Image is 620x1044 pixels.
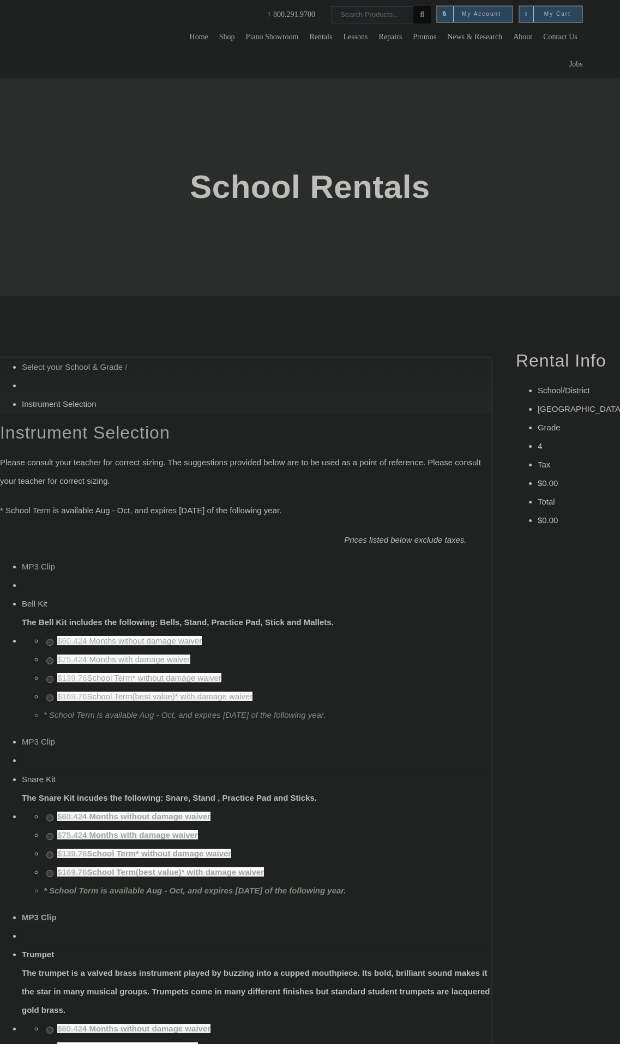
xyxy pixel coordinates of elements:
[246,28,299,46] span: Piano Showroom
[125,362,127,371] span: /
[538,474,620,493] li: $0.00
[57,812,82,821] span: $60.42
[57,1024,210,1033] a: $60.424 Months without damage waiver
[543,23,577,51] a: Contact Us
[246,23,299,51] a: Piano Showroom
[22,362,123,371] a: Select your School & Grade
[264,6,315,23] a: 800.291.9700
[179,23,582,78] nav: Main Menu
[543,28,577,46] span: Contact Us
[22,617,334,627] strong: The Bell Kit includes the following: Bells, Stand, Practice Pad, Stick and Mallets.
[538,381,620,400] li: School/District
[22,737,55,746] a: MP3 Clip
[22,913,56,922] a: MP3 Clip
[436,5,513,23] a: My Account
[190,28,208,46] span: Home
[22,945,491,964] div: Trumpet
[309,23,332,51] a: Rentals
[519,5,583,23] a: My Cart
[16,164,604,210] h1: School Rentals
[57,849,87,858] span: $139.76
[379,28,402,46] span: Repairs
[57,1024,82,1033] span: $60.42
[57,830,82,839] span: $75.42
[190,23,208,51] a: Home
[57,636,82,645] span: $60.42
[219,23,235,51] a: Shop
[37,9,146,19] a: taylors-music-store-west-chester
[22,395,491,413] li: Instrument Selection
[57,655,82,664] span: $75.42
[22,770,491,789] div: Snare Kit
[538,418,620,437] li: Grade
[44,710,326,719] em: * School Term is available Aug - Oct, and expires [DATE] of the following year.
[413,6,431,23] input: Search
[516,350,620,373] h2: Rental Info
[57,692,252,701] a: $169.76School Term(best value)* with damage waiver
[447,28,502,46] span: News & Research
[57,867,264,877] a: $169.76School Term(best value)* with damage waiver
[343,28,368,46] span: Lessons
[57,692,87,701] span: $169.76
[57,830,198,839] a: $75.424 Months with damage waiver
[513,23,532,51] a: About
[413,23,436,51] a: Promos
[379,23,402,51] a: Repairs
[219,28,235,46] span: Shop
[332,6,413,23] input: Search Products...
[179,5,582,23] nav: Top Right
[531,11,571,17] span: My Cart
[343,23,368,51] a: Lessons
[22,562,55,571] a: MP3 Clip
[57,812,210,821] a: $60.424 Months without damage waiver
[57,849,231,858] a: $139.76School Term* without damage waiver
[309,28,332,46] span: Rentals
[448,11,501,17] span: My Account
[57,673,221,682] a: $139.76School Term* without damage waiver
[447,23,502,51] a: News & Research
[538,400,620,418] li: [GEOGRAPHIC_DATA]
[57,867,87,877] span: $169.76
[22,595,491,613] div: Bell Kit
[22,968,490,1015] strong: The trumpet is a valved brass instrument played by buzzing into a cupped mouthpiece. Its bold, br...
[57,636,202,645] a: $60.424 Months without damage waiver
[538,455,620,474] li: Tax
[569,51,583,78] a: Jobs
[513,28,532,46] span: About
[413,28,436,46] span: Promos
[273,6,315,23] span: 800.291.9700
[344,535,466,544] em: Prices listed below exclude taxes.
[57,673,87,682] span: $139.76
[569,56,583,73] span: Jobs
[22,793,317,802] strong: The Snare Kit incudes the following: Snare, Stand , Practice Pad and Sticks.
[44,886,346,895] em: * School Term is available Aug - Oct, and expires [DATE] of the following year.
[538,437,620,455] li: 4
[57,655,190,664] a: $75.424 Months with damage waiver
[538,493,620,511] li: Total
[538,511,620,530] li: $0.00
